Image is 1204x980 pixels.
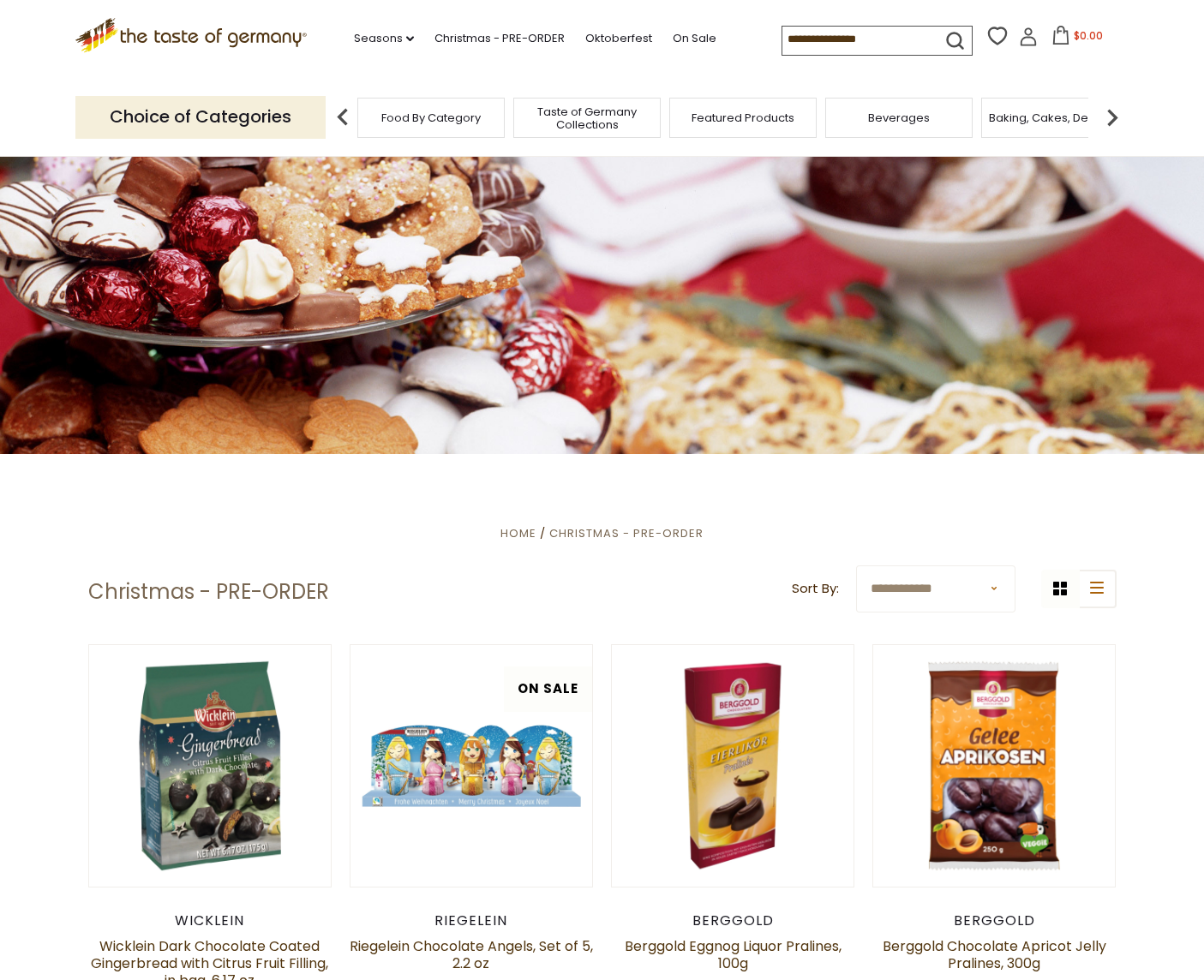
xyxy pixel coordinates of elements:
[326,100,360,134] img: previous arrow
[792,578,839,600] label: Sort By:
[381,111,481,124] a: Food By Category
[518,105,656,131] a: Taste of Germany Collections
[872,912,1117,929] div: Berggold
[549,525,704,541] a: Christmas - PRE-ORDER
[88,912,332,929] div: Wicklein
[89,645,332,887] img: Wicklein Dark Chocolate Coated Gingerbread with Citrus Fruit Filling, in bag, 6.17 oz
[612,645,854,887] img: Berggold Eggnog Liquor Pralines, 100g
[611,912,855,929] div: Berggold
[354,29,414,48] a: Seasons
[434,29,565,48] a: Christmas - PRE-ORDER
[585,29,652,48] a: Oktoberfest
[868,111,930,124] a: Beverages
[1041,26,1114,51] button: $0.00
[350,936,593,973] a: Riegelein Chocolate Angels, Set of 5, 2.2 oz
[500,525,536,541] a: Home
[1074,28,1103,43] span: $0.00
[350,645,593,887] img: Riegelein Chocolate Angels, Set of 5, 2.2 oz
[883,936,1106,973] a: Berggold Chocolate Apricot Jelly Pralines, 300g
[625,936,842,973] a: Berggold Eggnog Liquor Pralines, 100g
[350,912,594,929] div: Riegelein
[673,29,716,48] a: On Sale
[692,111,794,124] a: Featured Products
[873,645,1116,887] img: Berggold Chocolate Apricot Jelly Pralines, 300g
[75,96,326,138] p: Choice of Categories
[1095,100,1129,134] img: next arrow
[989,111,1122,124] a: Baking, Cakes, Desserts
[88,579,329,605] h1: Christmas - PRE-ORDER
